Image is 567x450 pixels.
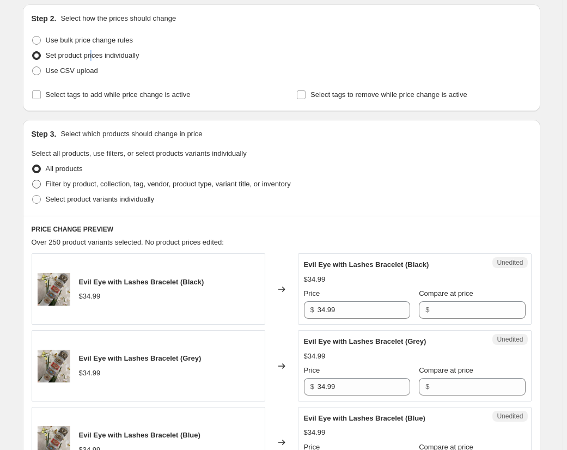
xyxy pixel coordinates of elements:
span: Set product prices individually [46,51,139,59]
h6: PRICE CHANGE PREVIEW [32,225,532,234]
span: Unedited [497,412,523,421]
span: All products [46,165,83,173]
span: Use CSV upload [46,66,98,75]
span: Unedited [497,335,523,344]
span: Compare at price [419,289,473,297]
div: $34.99 [304,351,326,362]
h2: Step 3. [32,129,57,139]
span: Select tags to remove while price change is active [310,90,467,99]
span: Evil Eye with Lashes Bracelet (Black) [79,278,204,286]
span: Evil Eye with Lashes Bracelet (Black) [304,260,429,269]
span: Evil Eye with Lashes Bracelet (Blue) [79,431,200,439]
img: image_de681ef8-1f6e-4ead-bdad-8b7eecceb69b_80x.heic [38,350,70,382]
span: Filter by product, collection, tag, vendor, product type, variant title, or inventory [46,180,291,188]
span: Evil Eye with Lashes Bracelet (Blue) [304,414,425,422]
span: Select product variants individually [46,195,154,203]
div: $34.99 [79,291,101,302]
span: Evil Eye with Lashes Bracelet (Grey) [304,337,426,345]
span: $ [310,382,314,391]
p: Select how the prices should change [60,13,176,24]
span: $ [310,306,314,314]
span: Price [304,289,320,297]
span: Evil Eye with Lashes Bracelet (Grey) [79,354,202,362]
span: Use bulk price change rules [46,36,133,44]
h2: Step 2. [32,13,57,24]
p: Select which products should change in price [60,129,202,139]
div: $34.99 [79,368,101,379]
span: Price [304,366,320,374]
div: $34.99 [304,274,326,285]
span: Compare at price [419,366,473,374]
div: $34.99 [304,427,326,438]
span: Select tags to add while price change is active [46,90,191,99]
span: Select all products, use filters, or select products variants individually [32,149,247,157]
img: image_de681ef8-1f6e-4ead-bdad-8b7eecceb69b_80x.heic [38,273,70,306]
span: $ [425,306,429,314]
span: Unedited [497,258,523,267]
span: Over 250 product variants selected. No product prices edited: [32,238,224,246]
span: $ [425,382,429,391]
